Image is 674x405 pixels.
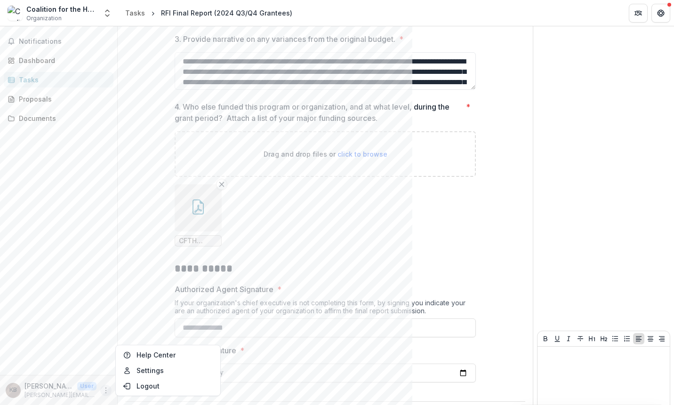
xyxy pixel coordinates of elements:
div: If your organization's chief executive is not completing this form, by signing you indicate your ... [175,299,476,318]
p: Authorized Agent Signature [175,284,273,295]
button: Strike [575,333,586,344]
a: Documents [4,111,113,126]
p: 4. Who else funded this program or organization, and at what level, during the grant period? Atta... [175,101,462,124]
div: Dashboard [19,56,106,65]
p: 3. Provide narrative on any variances from the original budget. [175,33,395,45]
div: RFI Final Report (2024 Q3/Q4 Grantees) [161,8,292,18]
button: Get Help [651,4,670,23]
button: More [100,385,112,396]
span: click to browse [337,150,387,158]
button: Align Left [633,333,644,344]
div: Proposals [19,94,106,104]
button: Underline [552,333,563,344]
div: Coalition for the Homeless of Houston/[GEOGRAPHIC_DATA] [26,4,97,14]
p: User [77,382,96,390]
nav: breadcrumb [121,6,296,20]
span: Organization [26,14,62,23]
a: Dashboard [4,53,113,68]
span: CFTH Organizational Supporter List.pdf [179,237,217,245]
div: Tasks [19,75,106,85]
button: Open entity switcher [101,4,114,23]
p: [PERSON_NAME][EMAIL_ADDRESS][PERSON_NAME][DOMAIN_NAME] [24,391,96,399]
button: Bullet List [610,333,621,344]
div: Tasks [125,8,145,18]
div: Documents [19,113,106,123]
button: Heading 1 [586,333,598,344]
a: Tasks [121,6,149,20]
a: Tasks [4,72,113,87]
button: Partners [629,4,648,23]
button: Bold [540,333,551,344]
button: Heading 2 [598,333,610,344]
p: [PERSON_NAME] [24,381,73,391]
button: Align Right [656,333,667,344]
img: Coalition for the Homeless of Houston/Harris County [8,6,23,21]
button: Italicize [563,333,574,344]
span: Notifications [19,38,110,46]
div: Katina Baldwin [9,387,17,393]
div: Remove FileCFTH Organizational Supporter List.pdf [175,184,222,246]
button: Align Center [645,333,656,344]
button: Ordered List [621,333,633,344]
p: Drag and drop files or [264,149,387,159]
a: Proposals [4,91,113,107]
button: Remove File [216,179,227,190]
button: Notifications [4,34,113,49]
